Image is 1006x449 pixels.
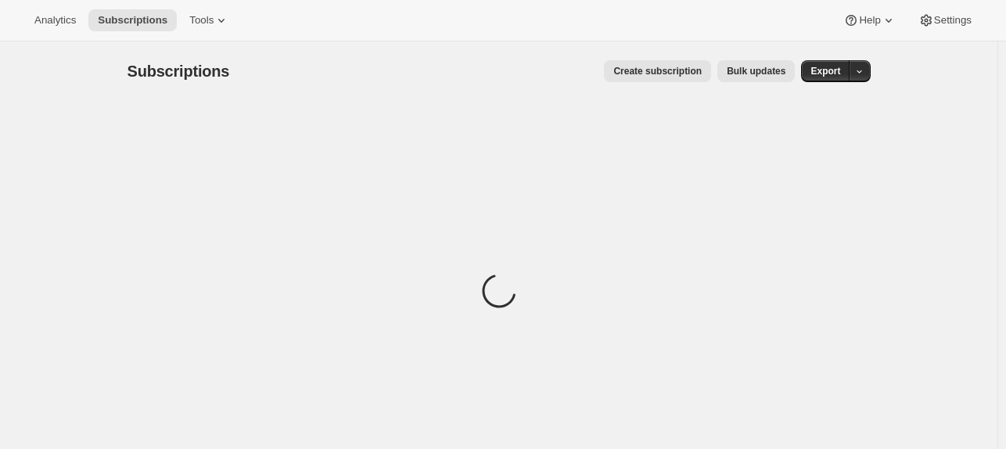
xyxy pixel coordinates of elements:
button: Settings [909,9,981,31]
span: Settings [934,14,972,27]
button: Create subscription [604,60,711,82]
span: Bulk updates [727,65,785,77]
span: Analytics [34,14,76,27]
button: Export [801,60,850,82]
span: Create subscription [613,65,702,77]
button: Subscriptions [88,9,177,31]
button: Bulk updates [717,60,795,82]
span: Export [810,65,840,77]
button: Help [834,9,905,31]
span: Help [859,14,880,27]
span: Tools [189,14,214,27]
span: Subscriptions [128,63,230,80]
button: Tools [180,9,239,31]
button: Analytics [25,9,85,31]
span: Subscriptions [98,14,167,27]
